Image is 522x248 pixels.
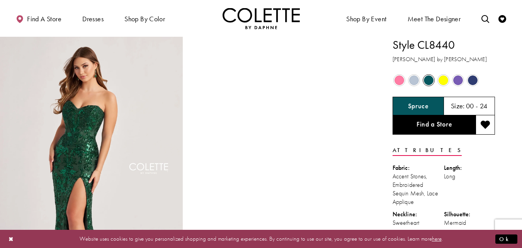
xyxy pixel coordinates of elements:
[346,15,386,23] span: Shop By Event
[432,235,442,243] a: here
[408,102,428,110] h5: Chosen color
[124,15,165,23] span: Shop by color
[80,8,105,29] span: Dresses
[56,234,466,244] p: Website uses cookies to give you personalized shopping and marketing experiences. By continuing t...
[393,55,495,64] h3: [PERSON_NAME] by [PERSON_NAME]
[393,172,444,206] div: Accent Stones, Embroidered Sequin Mesh, Lace Applique
[393,164,444,172] div: Fabric:
[122,8,167,29] span: Shop by color
[444,210,495,219] div: Silhouette:
[5,232,18,246] button: Close Dialog
[422,74,435,87] div: Spruce
[408,15,461,23] span: Meet the designer
[406,8,463,29] a: Meet the designer
[344,8,388,29] span: Shop By Event
[393,115,476,135] a: Find a Store
[82,15,104,23] span: Dresses
[495,234,517,244] button: Submit Dialog
[444,172,495,181] div: Long
[451,101,465,110] span: Size:
[479,8,491,29] a: Toggle search
[496,8,508,29] a: Check Wishlist
[393,219,444,227] div: Sweetheart
[476,115,495,135] button: Add to wishlist
[444,219,495,227] div: Mermaid
[437,74,450,87] div: Yellow
[407,74,421,87] div: Ice Blue
[393,37,495,53] h1: Style CL8440
[27,15,61,23] span: Find a store
[223,8,300,29] a: Visit Home Page
[187,37,369,128] video: Style CL8440 Colette by Daphne #1 autoplay loop mute video
[451,74,465,87] div: Violet
[14,8,63,29] a: Find a store
[444,164,495,172] div: Length:
[466,102,488,110] h5: 00 - 24
[393,74,406,87] div: Cotton Candy
[393,210,444,219] div: Neckline:
[393,145,462,156] a: Attributes
[223,8,300,29] img: Colette by Daphne
[466,74,479,87] div: Navy Blue
[393,73,495,88] div: Product color controls state depends on size chosen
